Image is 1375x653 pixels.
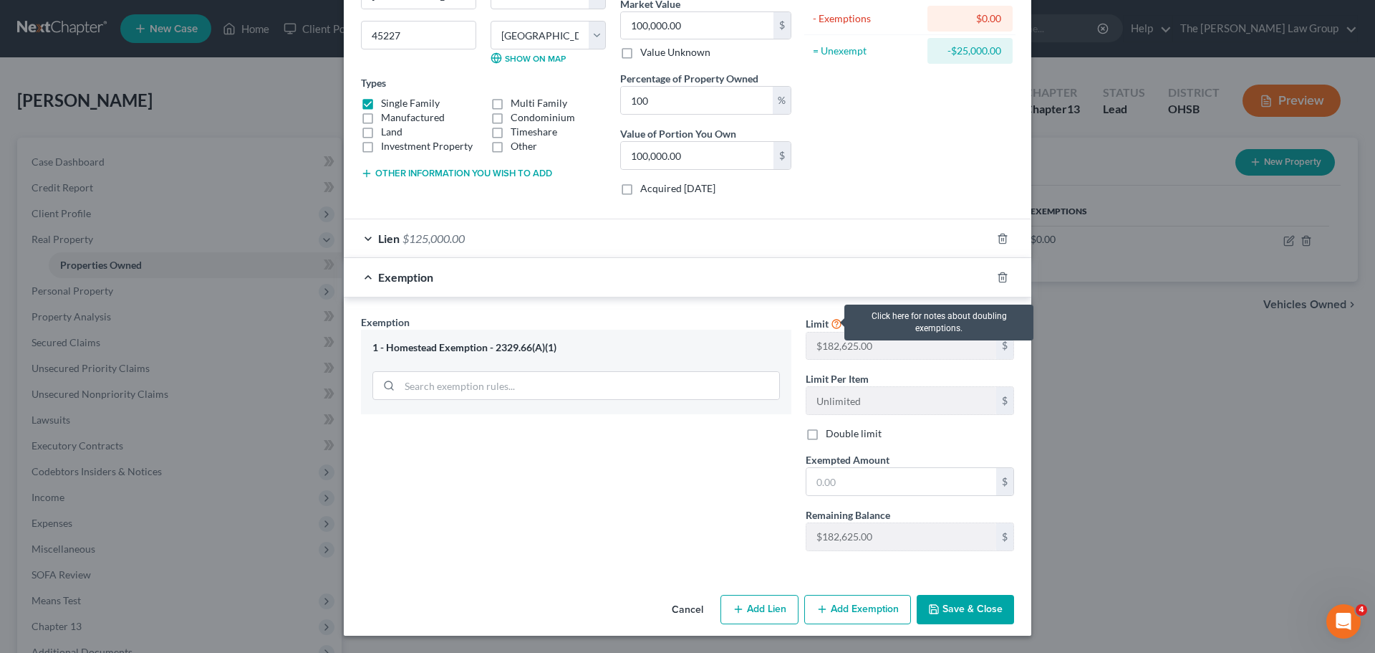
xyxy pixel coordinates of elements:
[381,139,473,153] label: Investment Property
[806,318,829,330] span: Limit
[806,523,996,550] input: --
[826,426,882,441] label: Double limit
[813,44,921,58] div: = Unexempt
[806,333,996,360] input: --
[806,387,996,414] input: --
[844,305,1033,340] div: Click here for notes about doubling exemptions.
[621,142,773,169] input: 0.00
[806,507,890,523] label: Remaining Balance
[620,126,736,141] label: Value of Portion You Own
[773,142,791,169] div: $
[1356,604,1367,616] span: 4
[804,595,911,625] button: Add Exemption
[939,11,1001,26] div: $0.00
[773,87,791,114] div: %
[511,139,537,153] label: Other
[773,12,791,39] div: $
[640,181,715,196] label: Acquired [DATE]
[361,75,386,90] label: Types
[378,232,400,245] span: Lien
[381,125,402,139] label: Land
[400,372,779,399] input: Search exemption rules...
[381,96,440,110] label: Single Family
[939,44,1001,58] div: -$25,000.00
[361,21,476,49] input: Enter zip...
[720,595,799,625] button: Add Lien
[511,125,557,139] label: Timeshare
[378,270,433,284] span: Exemption
[660,596,715,625] button: Cancel
[620,71,758,86] label: Percentage of Property Owned
[917,595,1014,625] button: Save & Close
[813,11,921,26] div: - Exemptions
[640,45,710,59] label: Value Unknown
[806,371,869,386] label: Limit Per Item
[381,110,445,125] label: Manufactured
[806,468,996,495] input: 0.00
[996,468,1013,495] div: $
[361,316,410,328] span: Exemption
[372,341,780,355] div: 1 - Homestead Exemption - 2329.66(A)(1)
[402,232,465,245] span: $125,000.00
[996,333,1013,360] div: $
[621,87,773,114] input: 0.00
[996,523,1013,550] div: $
[511,110,575,125] label: Condominium
[511,96,567,110] label: Multi Family
[361,168,552,179] button: Other information you wish to add
[621,12,773,39] input: 0.00
[996,387,1013,414] div: $
[1326,604,1361,639] iframe: Intercom live chat
[806,454,889,466] span: Exempted Amount
[491,52,566,64] a: Show on Map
